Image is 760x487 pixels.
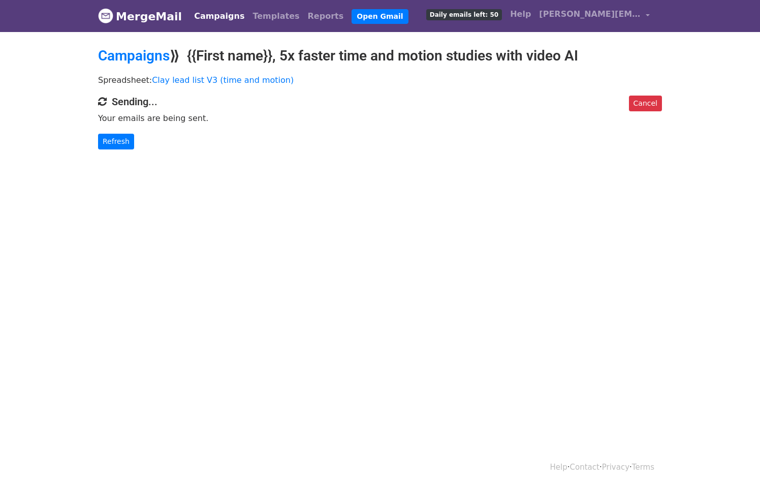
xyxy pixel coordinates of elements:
[602,463,629,472] a: Privacy
[152,75,294,85] a: Clay lead list V3 (time and motion)
[535,4,654,28] a: [PERSON_NAME][EMAIL_ADDRESS][DOMAIN_NAME]
[190,6,248,26] a: Campaigns
[98,134,134,149] a: Refresh
[98,8,113,23] img: MergeMail logo
[98,47,662,65] h2: ⟫ {{First name}}, 5x faster time and motion studies with video AI
[629,96,662,111] a: Cancel
[570,463,599,472] a: Contact
[304,6,348,26] a: Reports
[422,4,506,24] a: Daily emails left: 50
[98,47,170,64] a: Campaigns
[98,6,182,27] a: MergeMail
[98,75,662,85] p: Spreadsheet:
[248,6,303,26] a: Templates
[426,9,502,20] span: Daily emails left: 50
[539,8,641,20] span: [PERSON_NAME][EMAIL_ADDRESS][DOMAIN_NAME]
[506,4,535,24] a: Help
[98,96,662,108] h4: Sending...
[550,463,567,472] a: Help
[632,463,654,472] a: Terms
[98,113,662,124] p: Your emails are being sent.
[352,9,408,24] a: Open Gmail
